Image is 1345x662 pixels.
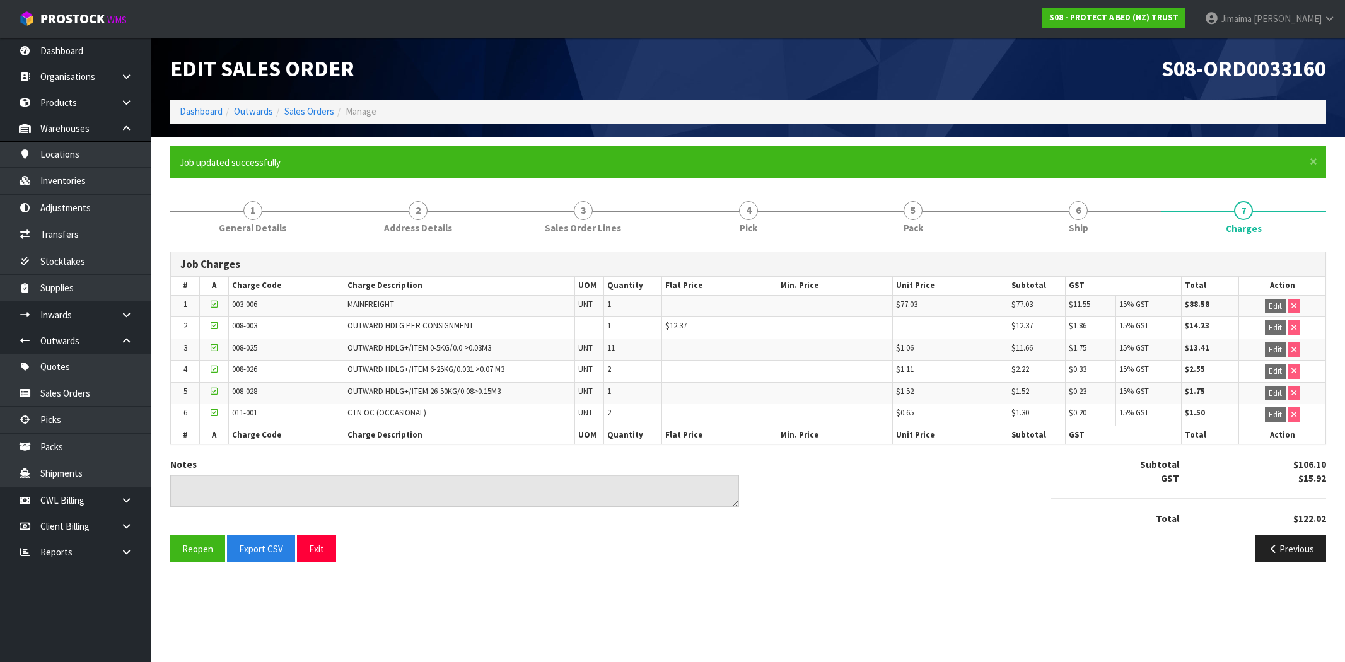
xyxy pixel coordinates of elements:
[904,201,923,220] span: 5
[1066,277,1181,295] th: GST
[171,277,200,295] th: #
[1049,12,1179,23] strong: S08 - PROTECT A BED (NZ) TRUST
[896,386,914,397] span: $1.52
[777,277,892,295] th: Min. Price
[1185,342,1209,353] strong: $13.41
[1265,386,1286,401] button: Edit
[575,426,604,444] th: UOM
[665,320,687,331] span: $12.37
[19,11,35,26] img: cube-alt.png
[1011,342,1033,353] span: $11.66
[180,258,1316,270] h3: Job Charges
[232,299,257,310] span: 003-006
[1181,277,1239,295] th: Total
[347,386,501,397] span: OUTWARD HDLG+/ITEM 26-50KG/0.08>0.15M3
[347,364,504,375] span: OUTWARD HDLG+/ITEM 6-25KG/0.031 >0.07 M3
[170,458,197,471] label: Notes
[1008,277,1066,295] th: Subtotal
[409,201,428,220] span: 2
[1162,55,1326,82] span: S08-ORD0033160
[892,277,1008,295] th: Unit Price
[1119,386,1149,397] span: 15% GST
[1069,364,1086,375] span: $0.33
[1239,277,1325,295] th: Action
[171,317,200,339] td: 2
[234,105,273,117] a: Outwards
[607,320,611,331] span: 1
[607,386,611,397] span: 1
[1234,201,1253,220] span: 7
[904,221,923,235] span: Pack
[171,361,200,383] td: 4
[578,342,593,353] span: UNT
[1008,426,1066,444] th: Subtotal
[1185,407,1205,418] strong: $1.50
[1221,13,1252,25] span: Jimaima
[1069,386,1086,397] span: $0.23
[344,426,575,444] th: Charge Description
[297,535,336,562] button: Exit
[1069,407,1086,418] span: $0.20
[347,342,491,353] span: OUTWARD HDLG+/ITEM 0-5KG/0.0 >0.03M3
[200,277,229,295] th: A
[578,386,593,397] span: UNT
[604,277,662,295] th: Quantity
[200,426,229,444] th: A
[1181,426,1239,444] th: Total
[347,407,426,418] span: CTN OC (OCCASIONAL)
[1119,342,1149,353] span: 15% GST
[1185,320,1209,331] strong: $14.23
[578,299,593,310] span: UNT
[661,277,777,295] th: Flat Price
[384,221,452,235] span: Address Details
[1185,386,1205,397] strong: $1.75
[40,11,105,27] span: ProStock
[232,342,257,353] span: 008-025
[170,535,225,562] button: Reopen
[896,364,914,375] span: $1.11
[284,105,334,117] a: Sales Orders
[661,426,777,444] th: Flat Price
[1066,426,1181,444] th: GST
[607,342,615,353] span: 11
[1011,299,1033,310] span: $77.03
[892,426,1008,444] th: Unit Price
[227,535,295,562] button: Export CSV
[232,386,257,397] span: 008-028
[347,320,474,331] span: OUTWARD HDLG PER CONSIGNMENT
[171,382,200,404] td: 5
[896,342,914,353] span: $1.06
[1265,320,1286,335] button: Edit
[578,407,593,418] span: UNT
[575,277,604,295] th: UOM
[607,364,611,375] span: 2
[607,407,611,418] span: 2
[1119,299,1149,310] span: 15% GST
[1293,458,1326,470] strong: $106.10
[347,299,394,310] span: MAINFREIGHT
[1298,472,1326,484] strong: $15.92
[740,221,757,235] span: Pick
[1140,458,1179,470] strong: Subtotal
[1293,513,1326,525] strong: $122.02
[1069,320,1086,331] span: $1.86
[1011,407,1029,418] span: $1.30
[1069,342,1086,353] span: $1.75
[229,426,344,444] th: Charge Code
[578,364,593,375] span: UNT
[1265,407,1286,422] button: Edit
[1254,13,1322,25] span: [PERSON_NAME]
[170,55,354,82] span: Edit Sales Order
[1310,153,1317,170] span: ×
[1156,513,1179,525] strong: Total
[1185,364,1205,375] strong: $2.55
[1119,407,1149,418] span: 15% GST
[1226,222,1262,235] span: Charges
[1042,8,1185,28] a: S08 - PROTECT A BED (NZ) TRUST
[229,277,344,295] th: Charge Code
[1119,320,1149,331] span: 15% GST
[604,426,662,444] th: Quantity
[1119,364,1149,375] span: 15% GST
[1265,299,1286,314] button: Edit
[1069,221,1088,235] span: Ship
